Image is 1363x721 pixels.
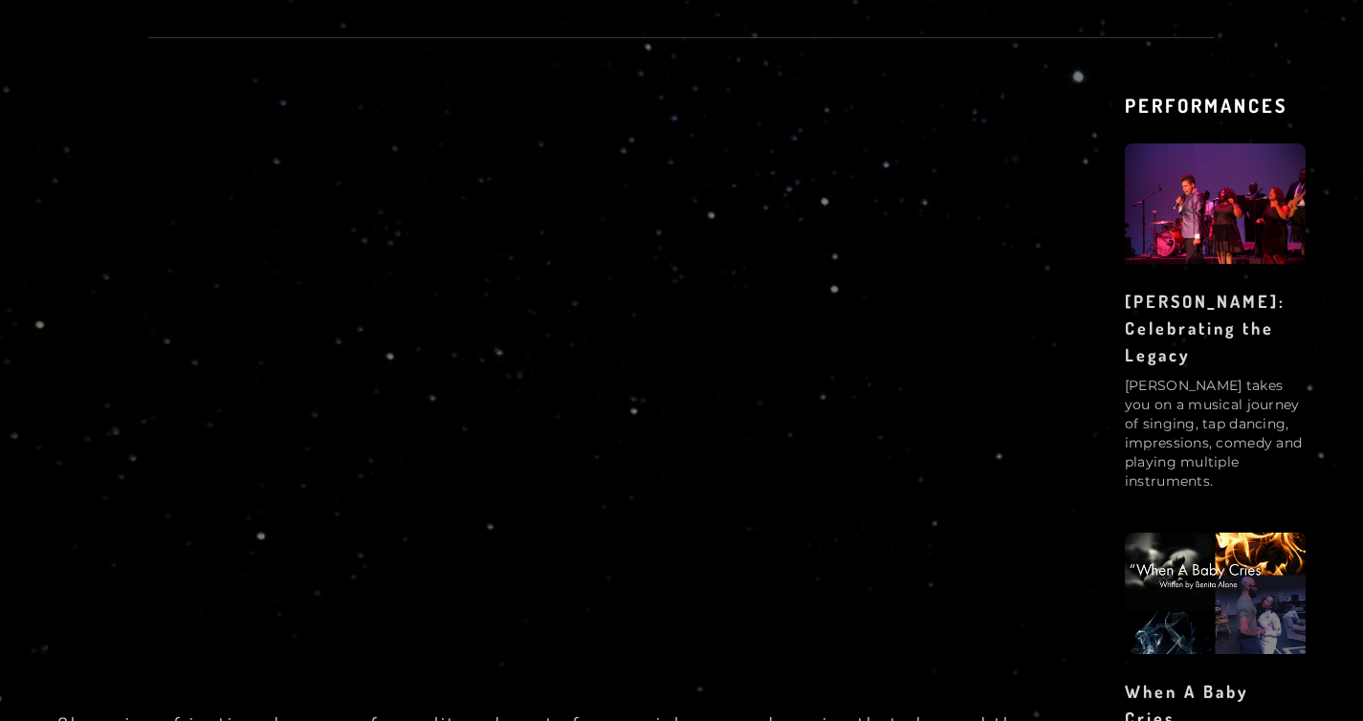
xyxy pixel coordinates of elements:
h3: [PERSON_NAME]: Celebrating the Legacy [1125,288,1306,368]
img: Sammy: Celebrating the Legacy [1125,143,1306,264]
a: Sammy: Celebrating the Legacy [PERSON_NAME]: Celebrating the Legacy [PERSON_NAME] takes you on a ... [1125,143,1306,525]
h2: PERFORMANCES [1125,90,1306,120]
img: When A Baby Cries [1125,533,1306,653]
p: [PERSON_NAME] takes you on a musical journey of singing, tap dancing, impressions, comedy and pla... [1125,376,1306,525]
